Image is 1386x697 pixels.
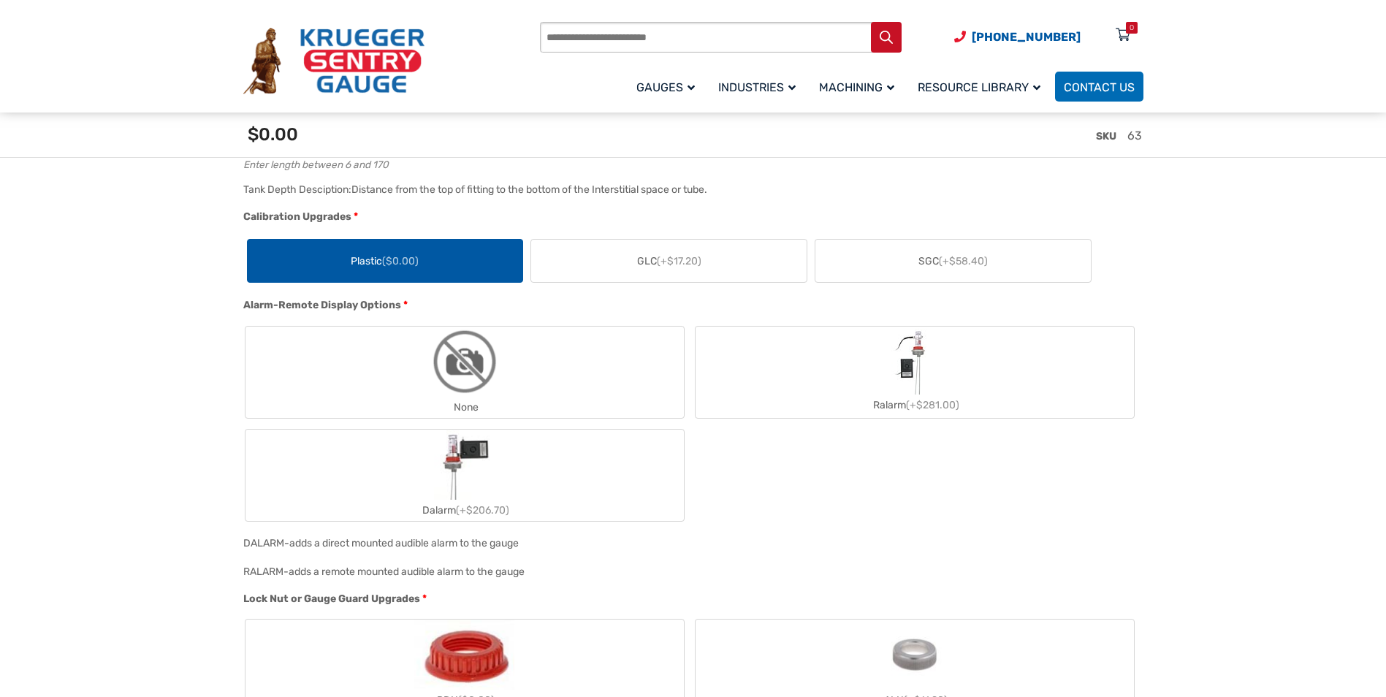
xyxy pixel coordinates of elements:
span: Tank Depth Desciption: [243,183,351,196]
div: None [245,397,684,418]
label: Dalarm [245,430,684,521]
img: ALN [880,620,950,690]
span: 63 [1127,129,1142,142]
span: RALARM- [243,565,289,578]
abbr: required [422,591,427,606]
img: Krueger Sentry Gauge [243,28,424,95]
a: Resource Library [909,69,1055,104]
div: Ralarm [696,395,1134,416]
a: Gauges [628,69,709,104]
span: Calibration Upgrades [243,210,351,223]
label: Ralarm [696,329,1134,416]
abbr: required [403,297,408,313]
span: Contact Us [1064,80,1135,94]
span: Gauges [636,80,695,94]
span: SKU [1096,130,1116,142]
span: ($0.00) [382,255,419,267]
div: Dalarm [245,500,684,521]
span: Plastic [351,254,419,269]
a: Machining [810,69,909,104]
div: adds a remote mounted audible alarm to the gauge [289,565,525,578]
div: Distance from the top of fitting to the bottom of the Interstitial space or tube. [351,183,707,196]
span: Lock Nut or Gauge Guard Upgrades [243,593,420,605]
span: DALARM- [243,537,289,549]
span: (+$206.70) [456,504,509,517]
div: 0 [1130,22,1134,34]
span: [PHONE_NUMBER] [972,30,1081,44]
label: None [245,327,684,418]
abbr: required [354,209,358,224]
a: Contact Us [1055,72,1143,102]
span: Alarm-Remote Display Options [243,299,401,311]
div: adds a direct mounted audible alarm to the gauge [289,537,519,549]
span: GLC [637,254,701,269]
span: (+$17.20) [657,255,701,267]
span: Machining [819,80,894,94]
span: (+$281.00) [906,399,959,411]
span: SGC [918,254,988,269]
a: Phone Number (920) 434-8860 [954,28,1081,46]
a: Industries [709,69,810,104]
span: Industries [718,80,796,94]
span: Resource Library [918,80,1040,94]
span: (+$58.40) [939,255,988,267]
